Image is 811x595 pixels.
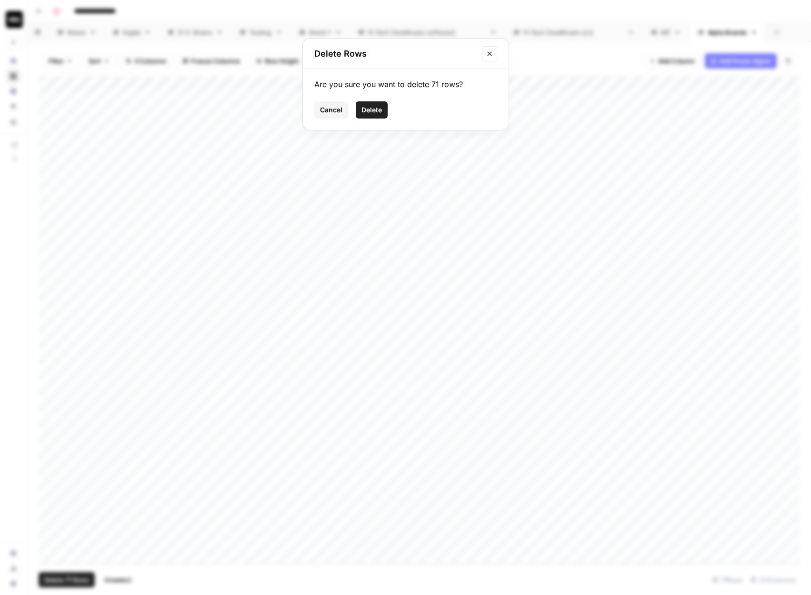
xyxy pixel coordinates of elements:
[314,47,476,60] h2: Delete Rows
[320,105,342,115] span: Cancel
[482,46,497,61] button: Close modal
[314,79,497,90] div: Are you sure you want to delete 71 rows?
[361,105,382,115] span: Delete
[356,101,388,119] button: Delete
[314,101,348,119] button: Cancel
